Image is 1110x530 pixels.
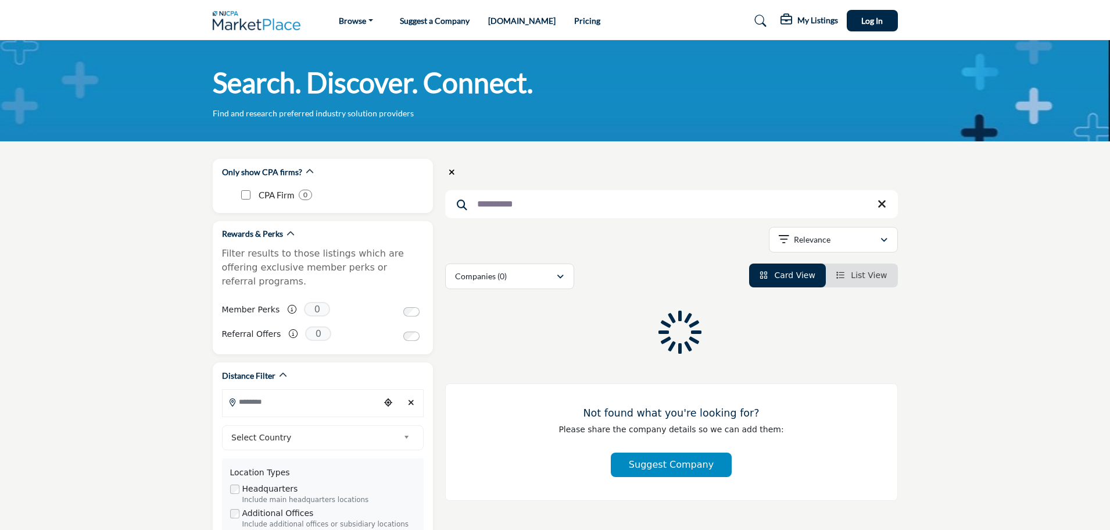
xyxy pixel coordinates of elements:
h2: Rewards & Perks [222,228,283,240]
span: Select Country [231,431,399,444]
h5: My Listings [797,15,838,26]
p: Companies (0) [455,271,507,282]
span: Log In [861,16,883,26]
div: 0 Results For CPA Firm [299,190,312,200]
p: Find and research preferred industry solution providers [213,108,414,119]
h1: Search. Discover. Connect. [213,65,533,101]
span: Please share the company details so we can add them: [558,425,783,434]
a: [DOMAIN_NAME] [488,16,556,26]
label: Additional Offices [242,507,314,520]
input: Switch to Referral Offers [403,332,420,341]
input: Search Location [223,390,379,413]
input: CPA Firm checkbox [241,190,250,200]
button: Log In [847,10,898,31]
a: View List [836,271,887,280]
span: Suggest Company [629,459,714,470]
label: Headquarters [242,483,298,495]
button: Suggest Company [611,453,732,477]
div: Location Types [230,467,416,479]
h2: Only show CPA firms? [222,166,302,178]
label: Member Perks [222,300,280,320]
a: Browse [331,13,381,29]
span: 0 [305,326,331,341]
div: My Listings [780,14,838,28]
li: List View [826,264,898,287]
a: Pricing [574,16,600,26]
div: Clear search location [403,390,420,415]
a: Suggest a Company [400,16,470,26]
label: Referral Offers [222,324,281,344]
input: Search Keyword [445,190,898,218]
h2: Distance Filter [222,370,275,382]
a: View Card [760,271,815,280]
p: CPA Firm: CPA Firm [259,188,294,202]
button: Relevance [769,227,898,252]
li: Card View [749,264,826,287]
h3: Not found what you're looking for? [469,407,874,419]
div: Choose your current location [379,390,397,415]
button: Companies (0) [445,264,574,289]
input: Switch to Member Perks [403,307,420,316]
span: 0 [304,302,330,316]
span: List View [851,271,887,280]
p: Relevance [794,234,830,246]
img: Site Logo [213,11,307,30]
p: Filter results to those listings which are offering exclusive member perks or referral programs. [222,247,424,289]
a: Search [743,12,774,30]
div: Include main headquarters locations [242,495,416,506]
i: Clear search location [449,168,455,176]
b: 0 [303,191,307,199]
span: Card View [774,271,815,280]
div: Include additional offices or subsidiary locations [242,520,416,530]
